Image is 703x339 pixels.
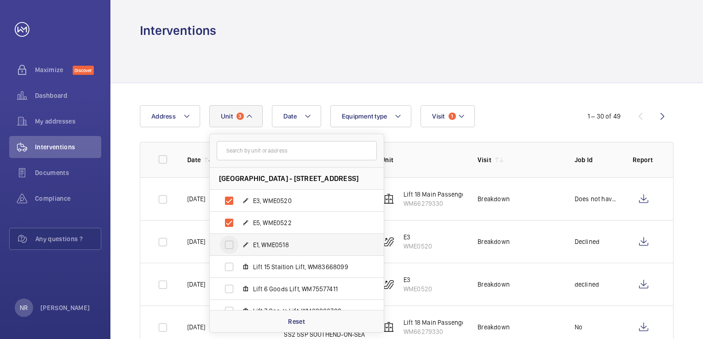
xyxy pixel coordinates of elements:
span: Visit [432,113,444,120]
p: WME0520 [403,242,432,251]
h1: Interventions [140,22,216,39]
span: Discover [73,66,94,75]
input: Search by unit or address [217,141,377,160]
button: Equipment type [330,105,412,127]
p: [DATE] [187,322,205,332]
span: Interventions [35,142,101,152]
span: [GEOGRAPHIC_DATA] - [STREET_ADDRESS] [219,174,359,183]
img: elevator.svg [383,322,394,333]
p: Visit [478,155,491,164]
span: My addresses [35,117,101,126]
img: elevator.svg [383,193,394,204]
p: Lift 18 Main Passenger Lift [403,318,479,327]
span: Any questions ? [35,234,101,243]
p: Date [187,155,201,164]
span: Compliance [35,194,101,203]
img: escalator.svg [383,279,394,290]
div: Breakdown [478,322,510,332]
p: E3 [403,275,432,284]
p: NR [20,303,28,312]
span: Dashboard [35,91,101,100]
div: 1 – 30 of 49 [588,112,621,121]
span: Lift 15 Staition Lift, WM83668099 [253,262,360,271]
p: Does not have one [575,194,618,203]
button: Visit1 [421,105,474,127]
p: E3 [403,232,432,242]
img: escalator.svg [383,236,394,247]
p: [DATE] [187,280,205,289]
span: Date [283,113,297,120]
span: Equipment type [342,113,387,120]
button: Address [140,105,200,127]
div: Breakdown [478,237,510,246]
p: [DATE] [187,194,205,203]
span: Lift 6 Goods Lift, WM75577411 [253,284,360,294]
span: E3, WME0520 [253,196,360,205]
span: Address [151,113,176,120]
p: declined [575,280,599,289]
span: 1 [449,113,456,120]
span: E1, WME0518 [253,240,360,249]
span: Lift 7 Goods Lift, WM82066700 [253,306,360,316]
div: Breakdown [478,280,510,289]
span: Documents [35,168,101,177]
span: Maximize [35,65,73,74]
p: Reset [288,317,305,326]
button: Unit3 [209,105,263,127]
span: E5, WME0522 [253,218,360,227]
p: WM66279330 [403,199,479,208]
span: Unit [221,113,233,120]
p: Report [633,155,655,164]
div: Breakdown [478,194,510,203]
p: WM66279330 [403,327,479,336]
p: SS2 5SP SOUTHEND-ON-SEA [284,330,365,339]
p: Lift 18 Main Passenger Lift [403,190,479,199]
p: Unit [381,155,463,164]
p: Job Id [575,155,618,164]
p: No [575,322,582,332]
span: 3 [236,113,244,120]
p: Declined [575,237,599,246]
button: Date [272,105,321,127]
p: [DATE] [187,237,205,246]
p: [PERSON_NAME] [40,303,90,312]
p: WME0520 [403,284,432,294]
